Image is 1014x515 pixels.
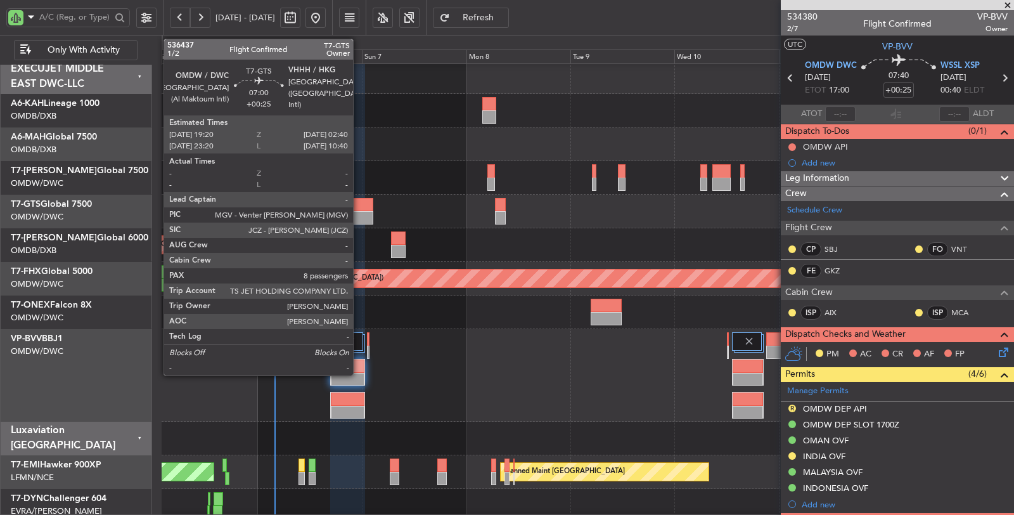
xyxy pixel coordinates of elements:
[785,171,849,186] span: Leg Information
[11,178,63,189] a: OMDW/DWC
[805,60,857,72] span: OMDW DWC
[889,70,909,82] span: 07:40
[11,233,148,242] a: T7-[PERSON_NAME]Global 6000
[11,334,63,343] a: VP-BVVBBJ1
[11,494,106,503] a: T7-DYNChallenger 604
[153,49,257,65] div: Fri 5
[34,46,133,55] span: Only With Activity
[802,157,1008,168] div: Add new
[39,8,111,27] input: A/C (Reg. or Type)
[800,306,821,320] div: ISP
[785,186,807,201] span: Crew
[785,367,815,382] span: Permits
[11,144,56,155] a: OMDB/DXB
[787,204,842,217] a: Schedule Crew
[787,23,818,34] span: 2/7
[825,107,856,122] input: --:--
[785,327,906,342] span: Dispatch Checks and Weather
[803,483,868,493] div: INDONESIA OVF
[825,244,853,255] a: SBJ
[800,242,821,256] div: CP
[892,348,903,361] span: CR
[452,13,504,22] span: Refresh
[11,211,63,223] a: OMDW/DWC
[802,499,1008,510] div: Add new
[785,285,833,300] span: Cabin Crew
[779,49,883,65] div: Thu 11
[785,221,832,235] span: Flight Crew
[11,472,54,483] a: LFMN/NCE
[977,10,1008,23] span: VP-BVV
[11,166,97,175] span: T7-[PERSON_NAME]
[433,8,509,28] button: Refresh
[362,49,466,65] div: Sun 7
[803,435,849,446] div: OMAN OVF
[14,40,138,60] button: Only With Activity
[785,124,849,139] span: Dispatch To-Dos
[184,269,383,288] div: Planned Maint [GEOGRAPHIC_DATA] ([GEOGRAPHIC_DATA])
[860,348,871,361] span: AC
[11,166,148,175] a: T7-[PERSON_NAME]Global 7500
[924,348,934,361] span: AF
[570,49,674,65] div: Tue 9
[826,348,839,361] span: PM
[829,84,849,97] span: 17:00
[977,23,1008,34] span: Owner
[803,141,848,152] div: OMDW API
[800,264,821,278] div: FE
[11,133,46,141] span: A6-MAH
[801,108,822,121] span: ATOT
[11,99,44,108] span: A6-KAH
[11,267,93,276] a: T7-FHXGlobal 5000
[743,336,755,347] img: gray-close.svg
[940,60,980,72] span: WSSL XSP
[466,49,570,65] div: Mon 8
[951,307,980,318] a: MCA
[11,494,43,503] span: T7-DYN
[11,110,56,122] a: OMDB/DXB
[805,84,826,97] span: ETOT
[165,37,186,48] div: [DATE]
[787,10,818,23] span: 534380
[973,108,994,121] span: ALDT
[11,301,50,310] span: T7-ONEX
[788,405,796,412] button: R
[258,49,362,65] div: Sat 6
[11,346,63,357] a: OMDW/DWC
[504,462,625,481] div: Planned Maint [GEOGRAPHIC_DATA]
[927,306,948,320] div: ISP
[215,12,275,23] span: [DATE] - [DATE]
[11,245,56,256] a: OMDB/DXB
[825,265,853,277] a: GKZ
[787,385,849,398] a: Manage Permits
[927,242,948,256] div: FO
[964,84,984,97] span: ELDT
[11,233,97,242] span: T7-[PERSON_NAME]
[863,17,932,30] div: Flight Confirmed
[11,460,101,469] a: T7-EMIHawker 900XP
[968,124,987,138] span: (0/1)
[803,467,863,478] div: MALAYSIA OVF
[803,403,867,414] div: OMDW DEP API
[105,235,253,254] div: AOG Maint [GEOGRAPHIC_DATA] (Dubai Intl)
[803,451,845,462] div: INDIA OVF
[674,49,778,65] div: Wed 10
[11,99,99,108] a: A6-KAHLineage 1000
[11,133,97,141] a: A6-MAHGlobal 7500
[11,278,63,290] a: OMDW/DWC
[940,84,961,97] span: 00:40
[11,267,41,276] span: T7-FHX
[345,336,356,347] img: gray-close.svg
[951,244,980,255] a: VNT
[11,301,92,310] a: T7-ONEXFalcon 8X
[825,307,853,318] a: AIX
[882,40,913,53] span: VP-BVV
[11,312,63,323] a: OMDW/DWC
[805,72,831,84] span: [DATE]
[803,419,899,430] div: OMDW DEP SLOT 1700Z
[784,39,806,50] button: UTC
[11,200,92,209] a: T7-GTSGlobal 7500
[11,334,42,343] span: VP-BVV
[968,367,987,381] span: (4/6)
[955,348,965,361] span: FP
